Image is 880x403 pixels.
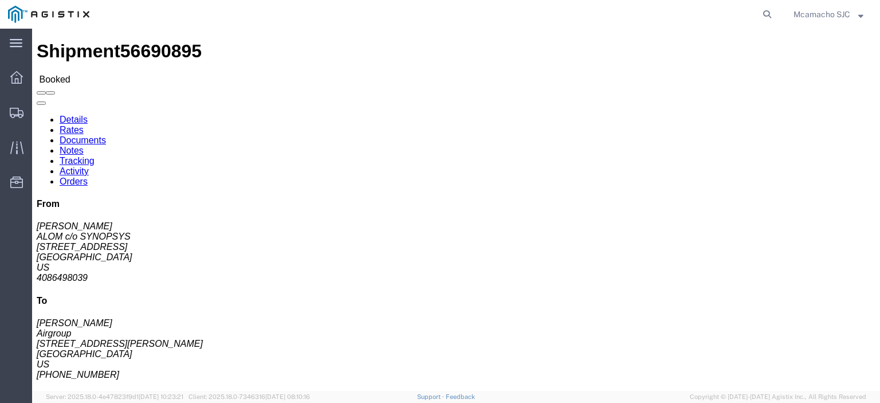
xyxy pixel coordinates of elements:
span: Copyright © [DATE]-[DATE] Agistix Inc., All Rights Reserved [690,392,866,402]
a: Support [417,393,446,400]
a: Feedback [446,393,475,400]
img: logo [8,6,89,23]
span: Mcamacho SJC [793,8,850,21]
span: [DATE] 08:10:16 [265,393,310,400]
span: Server: 2025.18.0-4e47823f9d1 [46,393,183,400]
button: Mcamacho SJC [793,7,864,21]
iframe: FS Legacy Container [32,29,880,391]
span: Client: 2025.18.0-7346316 [188,393,310,400]
span: [DATE] 10:23:21 [139,393,183,400]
